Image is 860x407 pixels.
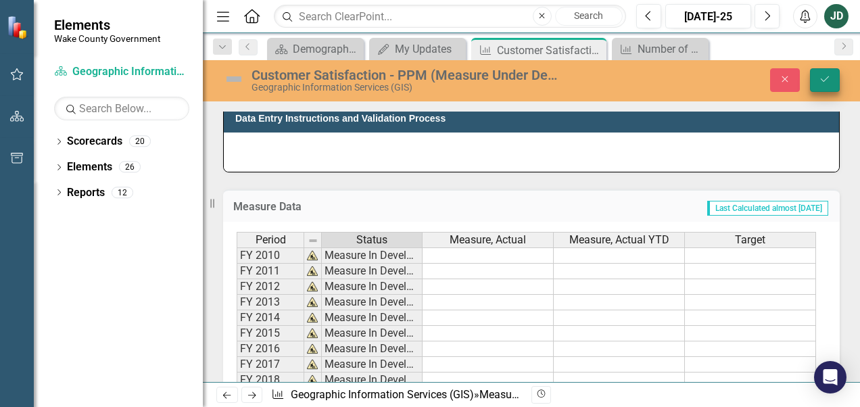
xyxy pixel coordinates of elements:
[322,373,423,388] td: Measure In Development
[665,4,751,28] button: [DATE]-25
[237,295,304,310] td: FY 2013
[322,310,423,326] td: Measure In Development
[497,42,603,59] div: Customer Satisfaction - PPM (Measure Under Development) (Percent)
[555,7,623,26] button: Search
[237,326,304,341] td: FY 2015
[274,5,626,28] input: Search ClearPoint...
[735,234,765,246] span: Target
[569,234,669,246] span: Measure, Actual YTD
[256,234,286,246] span: Period
[54,17,160,33] span: Elements
[638,41,705,57] div: Number of Major Projects - Project and Portfolio Management
[322,295,423,310] td: Measure In Development
[54,64,189,80] a: Geographic Information Services (GIS)
[814,361,846,393] div: Open Intercom Messenger
[395,41,462,57] div: My Updates
[237,247,304,264] td: FY 2010
[223,68,245,90] img: Not Defined
[237,264,304,279] td: FY 2011
[270,41,360,57] a: Demographics
[670,9,746,25] div: [DATE]-25
[235,114,832,124] h3: Data Entry Instructions and Validation Process
[373,41,462,57] a: My Updates
[356,234,387,246] span: Status
[252,82,559,93] div: Geographic Information Services (GIS)
[237,373,304,388] td: FY 2018
[112,187,133,198] div: 12
[307,250,318,261] img: 5ueRvwX9uOkyGMKL2EAAAAASUVORK5CYII=
[479,388,526,401] a: Measures
[67,134,122,149] a: Scorecards
[322,326,423,341] td: Measure In Development
[237,357,304,373] td: FY 2017
[322,341,423,357] td: Measure In Development
[322,247,423,264] td: Measure In Development
[54,97,189,120] input: Search Below...
[574,10,603,21] span: Search
[307,266,318,277] img: 5ueRvwX9uOkyGMKL2EAAAAASUVORK5CYII=
[233,201,447,213] h3: Measure Data
[322,357,423,373] td: Measure In Development
[293,41,360,57] div: Demographics
[307,343,318,354] img: 5ueRvwX9uOkyGMKL2EAAAAASUVORK5CYII=
[54,33,160,44] small: Wake County Government
[67,185,105,201] a: Reports
[615,41,705,57] a: Number of Major Projects - Project and Portfolio Management
[119,162,141,173] div: 26
[450,234,526,246] span: Measure, Actual
[237,310,304,326] td: FY 2014
[237,341,304,357] td: FY 2016
[307,375,318,385] img: 5ueRvwX9uOkyGMKL2EAAAAASUVORK5CYII=
[824,4,849,28] button: JD
[67,160,112,175] a: Elements
[129,136,151,147] div: 20
[307,328,318,339] img: 5ueRvwX9uOkyGMKL2EAAAAASUVORK5CYII=
[322,279,423,295] td: Measure In Development
[252,68,559,82] div: Customer Satisfaction - PPM (Measure Under Development) (Percent)
[307,312,318,323] img: 5ueRvwX9uOkyGMKL2EAAAAASUVORK5CYII=
[291,388,474,401] a: Geographic Information Services (GIS)
[307,281,318,292] img: 5ueRvwX9uOkyGMKL2EAAAAASUVORK5CYII=
[308,235,318,246] img: 8DAGhfEEPCf229AAAAAElFTkSuQmCC
[322,264,423,279] td: Measure In Development
[307,297,318,308] img: 5ueRvwX9uOkyGMKL2EAAAAASUVORK5CYII=
[7,15,30,39] img: ClearPoint Strategy
[307,359,318,370] img: 5ueRvwX9uOkyGMKL2EAAAAASUVORK5CYII=
[271,387,521,403] div: » »
[237,279,304,295] td: FY 2012
[707,201,828,216] span: Last Calculated almost [DATE]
